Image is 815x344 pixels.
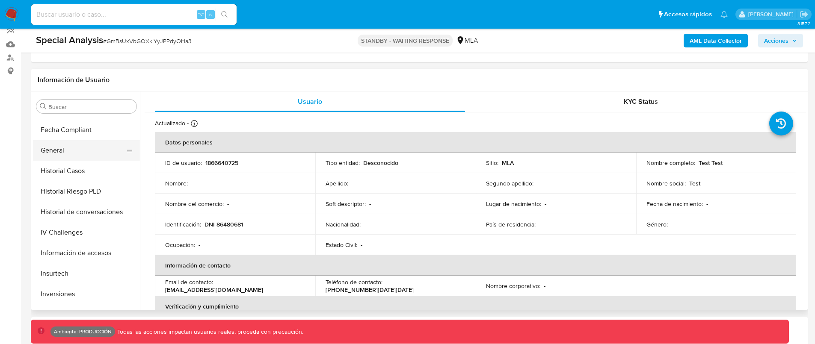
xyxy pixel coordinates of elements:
[33,263,140,284] button: Insurtech
[36,33,103,47] b: Special Analysis
[33,243,140,263] button: Información de accesos
[326,241,357,249] p: Estado Civil :
[646,179,686,187] p: Nombre social :
[664,10,712,19] span: Accesos rápidos
[545,200,546,208] p: -
[361,241,362,249] p: -
[165,221,201,228] p: Identificación :
[33,161,140,181] button: Historial Casos
[699,159,723,167] p: Test Test
[764,34,788,47] span: Acciones
[199,241,200,249] p: -
[209,10,212,18] span: s
[800,10,809,19] a: Salir
[720,11,728,18] a: Notificaciones
[369,200,371,208] p: -
[298,97,322,106] span: Usuario
[646,221,668,228] p: Género :
[537,179,539,187] p: -
[456,36,478,45] div: MLA
[191,179,193,187] p: -
[689,179,700,187] p: Test
[205,159,238,167] p: 1866640725
[165,179,188,187] p: Nombre :
[115,328,303,336] p: Todas las acciones impactan usuarios reales, proceda con precaución.
[48,103,133,111] input: Buscar
[326,200,366,208] p: Soft descriptor :
[165,241,195,249] p: Ocupación :
[486,200,541,208] p: Lugar de nacimiento :
[358,35,453,47] p: STANDBY - WAITING RESPONSE
[684,34,748,47] button: AML Data Collector
[40,103,47,110] button: Buscar
[544,282,545,290] p: -
[690,34,742,47] b: AML Data Collector
[363,159,398,167] p: Desconocido
[33,120,140,140] button: Fecha Compliant
[326,179,348,187] p: Apellido :
[758,34,803,47] button: Acciones
[165,200,224,208] p: Nombre del comercio :
[624,97,658,106] span: KYC Status
[797,20,811,27] span: 3.157.2
[165,286,263,294] p: [EMAIL_ADDRESS][DOMAIN_NAME]
[486,179,533,187] p: Segundo apellido :
[103,37,192,45] span: # GmBsUxVbGOXkiYyJPPdyOHa3
[227,200,229,208] p: -
[748,10,797,18] p: omar.guzman@mercadolibre.com.co
[326,278,382,286] p: Teléfono de contacto :
[155,296,796,317] th: Verificación y cumplimiento
[486,282,540,290] p: Nombre corporativo :
[486,159,498,167] p: Sitio :
[364,221,366,228] p: -
[54,330,112,333] p: Ambiente: PRODUCCIÓN
[326,286,414,294] p: [PHONE_NUMBER][DATE][DATE]
[165,159,202,167] p: ID de usuario :
[671,221,673,228] p: -
[204,221,243,228] p: DNI 86480681
[165,278,213,286] p: Email de contacto :
[646,200,703,208] p: Fecha de nacimiento :
[33,284,140,304] button: Inversiones
[38,76,110,84] h1: Información de Usuario
[326,159,360,167] p: Tipo entidad :
[646,159,695,167] p: Nombre completo :
[198,10,204,18] span: ⌥
[155,119,189,127] p: Actualizado -
[33,140,133,161] button: General
[502,159,514,167] p: MLA
[352,179,353,187] p: -
[155,132,796,153] th: Datos personales
[216,9,233,21] button: search-icon
[33,304,140,325] button: Items
[155,255,796,276] th: Información de contacto
[31,9,237,20] input: Buscar usuario o caso...
[539,221,541,228] p: -
[33,202,140,222] button: Historial de conversaciones
[706,200,708,208] p: -
[33,222,140,243] button: IV Challenges
[33,181,140,202] button: Historial Riesgo PLD
[486,221,536,228] p: País de residencia :
[326,221,361,228] p: Nacionalidad :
